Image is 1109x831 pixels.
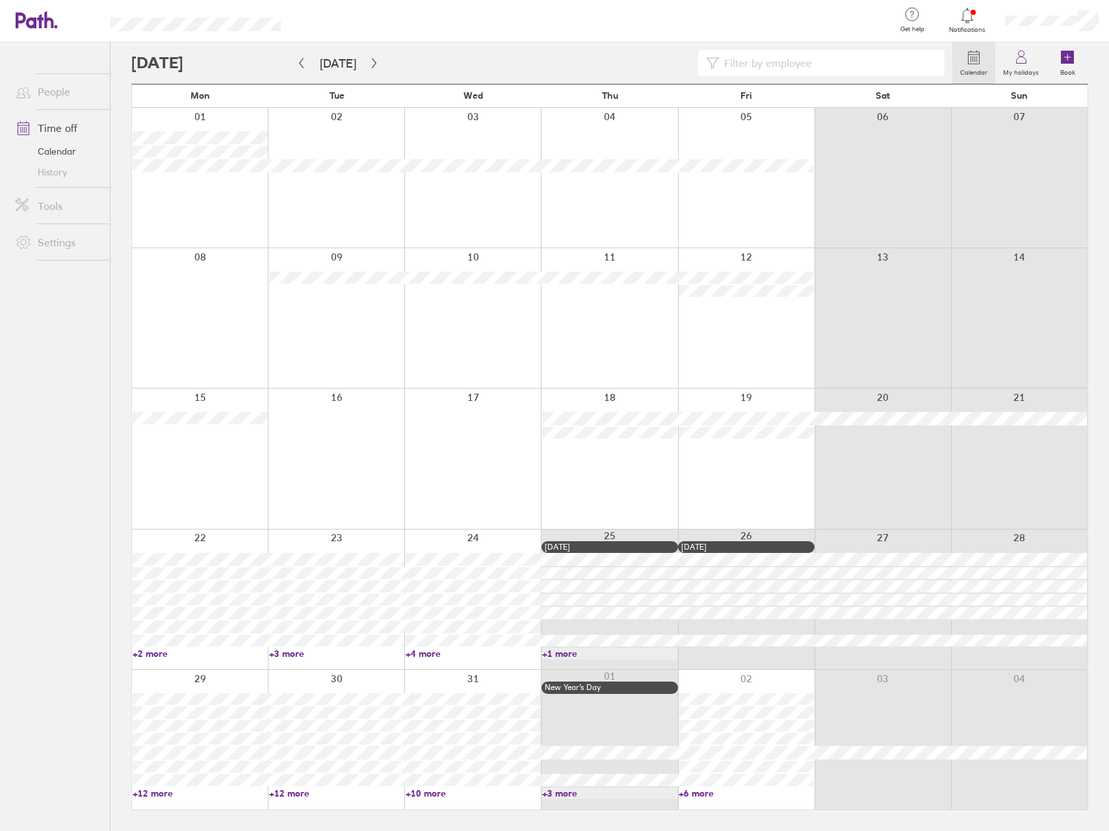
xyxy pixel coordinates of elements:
a: Tools [5,193,110,219]
span: Get help [891,25,933,33]
a: +3 more [269,648,404,659]
a: +12 more [269,787,404,799]
span: Sun [1011,90,1028,101]
a: +12 more [133,787,268,799]
button: [DATE] [309,53,367,74]
span: Mon [190,90,210,101]
label: Calendar [952,65,995,77]
input: Filter by employee [719,51,937,75]
label: My holidays [995,65,1047,77]
label: Book [1052,65,1083,77]
a: Settings [5,229,110,255]
span: Thu [602,90,618,101]
a: +6 more [679,787,814,799]
div: [DATE] [681,543,811,552]
a: +3 more [542,787,677,799]
div: New Year’s Day [545,683,675,692]
div: [DATE] [545,543,675,552]
a: Time off [5,115,110,141]
a: +10 more [406,787,541,799]
a: +4 more [406,648,541,659]
a: +2 more [133,648,268,659]
a: Calendar [5,141,110,162]
span: Sat [876,90,890,101]
a: History [5,162,110,183]
a: Notifications [946,6,989,34]
a: Book [1047,42,1088,84]
span: Tue [330,90,345,101]
a: People [5,79,110,105]
a: Calendar [952,42,995,84]
span: Notifications [946,26,989,34]
span: Wed [463,90,483,101]
span: Fri [740,90,752,101]
a: My holidays [995,42,1047,84]
a: +1 more [542,648,677,659]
